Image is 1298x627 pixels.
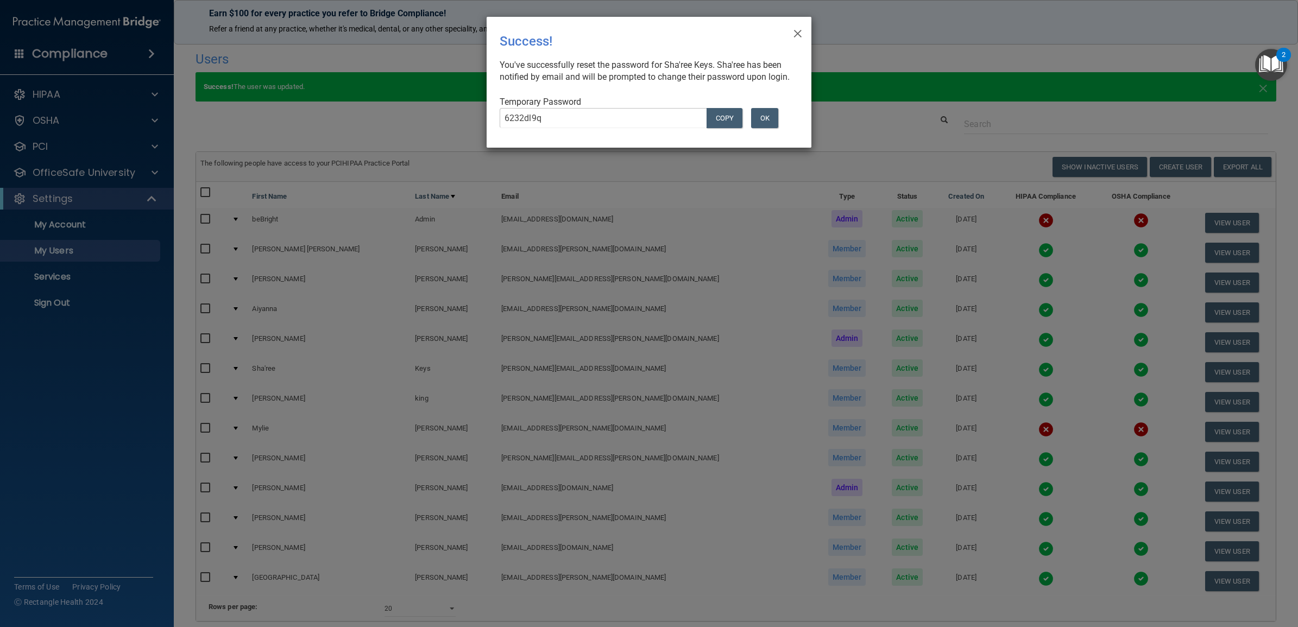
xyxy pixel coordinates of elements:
div: 2 [1282,55,1286,69]
button: OK [751,108,778,128]
button: Open Resource Center, 2 new notifications [1255,49,1287,81]
div: You've successfully reset the password for Sha'ree Keys. Sha'ree has been notified by email and w... [500,59,790,83]
span: Temporary Password [500,97,581,107]
div: Success! [500,26,754,57]
span: × [793,21,803,43]
button: COPY [707,108,742,128]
